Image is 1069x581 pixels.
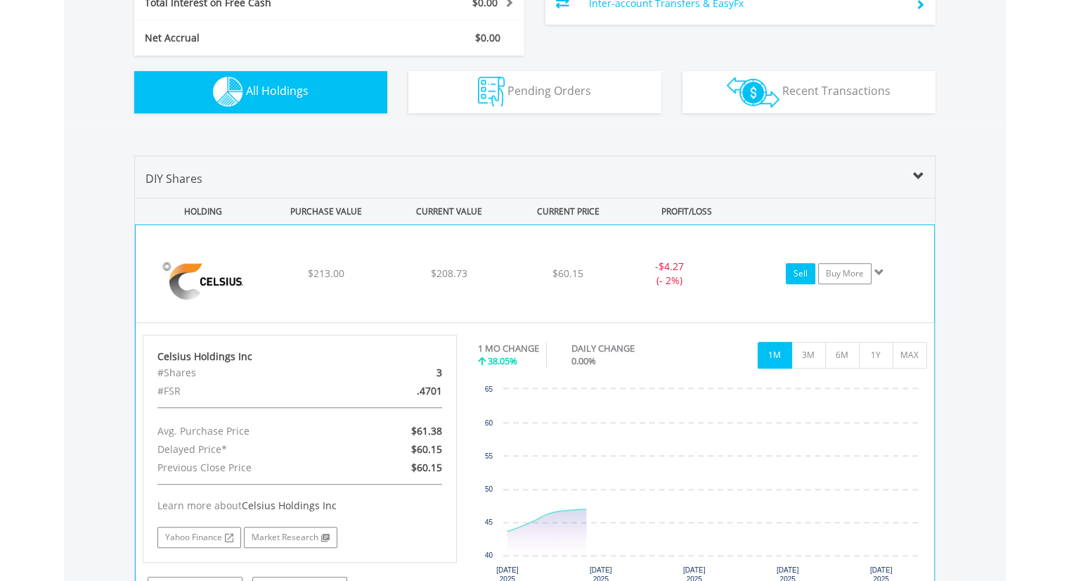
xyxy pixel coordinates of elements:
[485,452,493,460] text: 55
[782,83,890,98] span: Recent Transactions
[147,440,351,459] div: Delayed Price*
[244,527,337,548] a: Market Research
[859,342,893,369] button: 1Y
[659,260,684,273] span: $4.27
[411,461,442,474] span: $60.15
[571,355,596,367] span: 0.00%
[485,518,493,526] text: 45
[825,342,860,369] button: 6M
[136,198,264,224] div: HOLDING
[157,350,443,364] div: Celsius Holdings Inc
[727,77,779,108] img: transactions-zar-wht.png
[485,551,493,559] text: 40
[145,171,202,186] span: DIY Shares
[475,31,500,44] span: $0.00
[411,424,442,438] span: $61.38
[786,263,815,284] a: Sell
[147,382,351,400] div: #FSR
[308,267,344,280] span: $213.00
[682,71,935,113] button: Recent Transactions
[213,77,243,107] img: holdings-wht.png
[134,31,362,45] div: Net Accrual
[351,364,453,382] div: 3
[507,83,591,98] span: Pending Orders
[488,355,517,367] span: 38.05%
[616,260,722,288] div: - (- 2%)
[571,342,684,355] div: DAILY CHANGE
[408,71,661,113] button: Pending Orders
[266,198,387,224] div: PURCHASE VALUE
[478,77,505,107] img: pending_instructions-wht.png
[351,382,453,400] div: .4701
[147,364,351,382] div: #Shares
[431,267,467,280] span: $208.73
[485,385,493,393] text: 65
[512,198,623,224] div: CURRENT PRICE
[246,83,309,98] span: All Holdings
[157,527,241,548] a: Yahoo Finance
[147,422,351,440] div: Avg. Purchase Price
[134,71,387,113] button: All Holdings
[791,342,826,369] button: 3M
[893,342,927,369] button: MAX
[143,243,264,319] img: EQU.US.CELH.png
[478,342,539,355] div: 1 MO CHANGE
[758,342,792,369] button: 1M
[627,198,747,224] div: PROFIT/LOSS
[485,419,493,427] text: 60
[552,267,583,280] span: $60.15
[157,499,443,513] div: Learn more about
[485,485,493,493] text: 50
[242,499,337,512] span: Celsius Holdings Inc
[389,198,510,224] div: CURRENT VALUE
[147,459,351,477] div: Previous Close Price
[818,263,872,284] a: Buy More
[411,442,442,456] span: $60.15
